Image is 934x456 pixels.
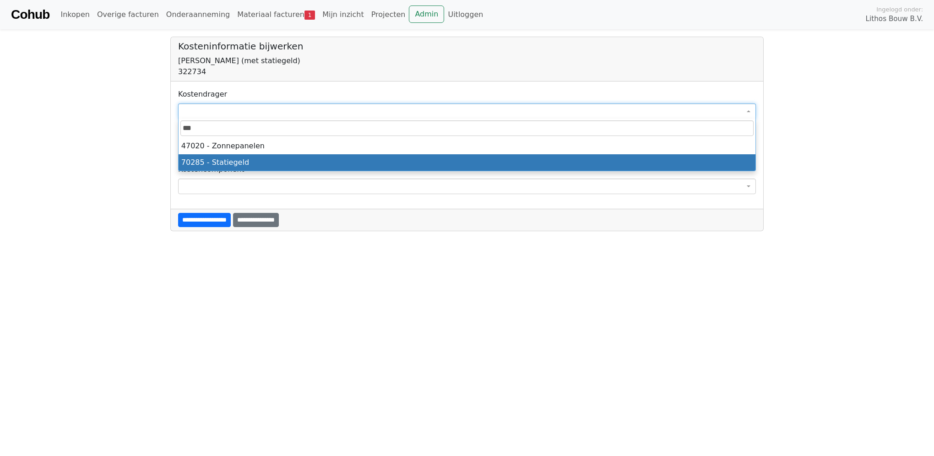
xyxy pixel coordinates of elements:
[179,138,755,154] li: 47020 - Zonnepanelen
[178,89,227,100] label: Kostendrager
[178,66,756,77] div: 322734
[233,5,319,24] a: Materiaal facturen1
[11,4,49,26] a: Cohub
[93,5,163,24] a: Overige facturen
[409,5,444,23] a: Admin
[179,154,755,171] li: 70285 - Statiegeld
[319,5,368,24] a: Mijn inzicht
[178,55,756,66] div: [PERSON_NAME] (met statiegeld)
[368,5,409,24] a: Projecten
[178,41,756,52] h5: Kosteninformatie bijwerken
[866,14,923,24] span: Lithos Bouw B.V.
[444,5,487,24] a: Uitloggen
[163,5,233,24] a: Onderaanneming
[876,5,923,14] span: Ingelogd onder:
[304,11,315,20] span: 1
[57,5,93,24] a: Inkopen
